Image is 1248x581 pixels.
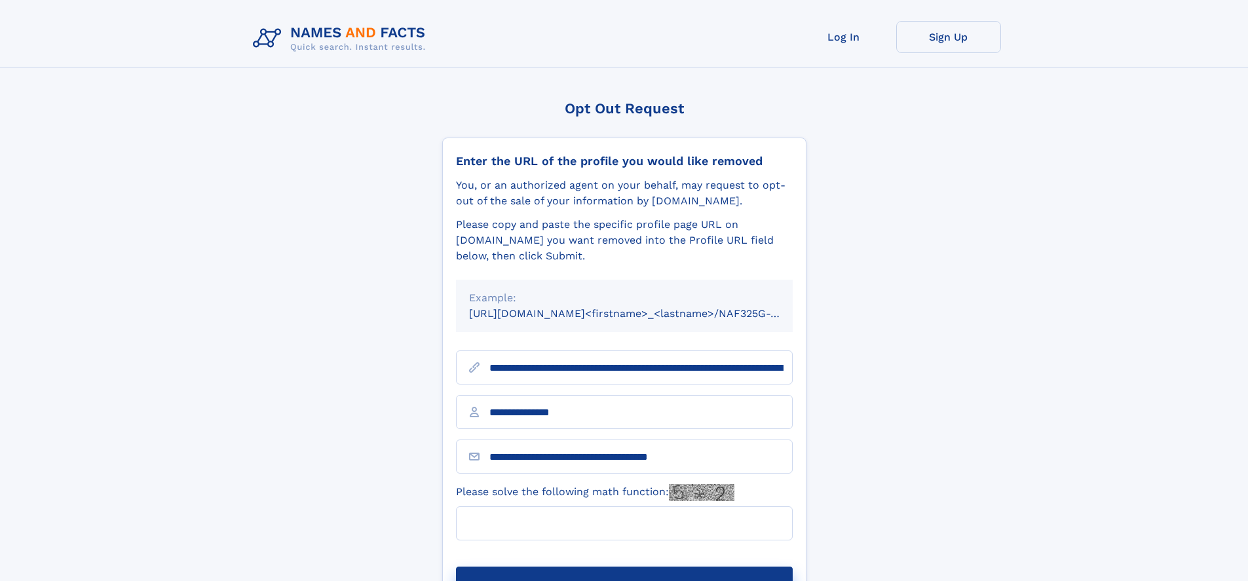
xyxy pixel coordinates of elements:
[442,100,806,117] div: Opt Out Request
[456,178,793,209] div: You, or an authorized agent on your behalf, may request to opt-out of the sale of your informatio...
[469,290,780,306] div: Example:
[248,21,436,56] img: Logo Names and Facts
[456,484,734,501] label: Please solve the following math function:
[791,21,896,53] a: Log In
[456,217,793,264] div: Please copy and paste the specific profile page URL on [DOMAIN_NAME] you want removed into the Pr...
[469,307,818,320] small: [URL][DOMAIN_NAME]<firstname>_<lastname>/NAF325G-xxxxxxxx
[456,154,793,168] div: Enter the URL of the profile you would like removed
[896,21,1001,53] a: Sign Up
